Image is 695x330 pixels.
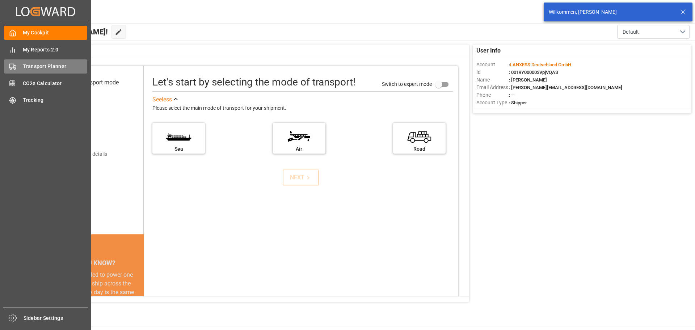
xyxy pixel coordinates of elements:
span: User Info [476,46,501,55]
span: CO2e Calculator [23,80,88,87]
span: : [509,62,571,67]
a: Tracking [4,93,87,107]
span: Switch to expert mode [382,81,432,87]
span: My Reports 2.0 [23,46,88,54]
button: open menu [617,25,690,39]
span: Email Address [476,84,509,91]
div: Let's start by selecting the mode of transport! [152,75,355,90]
span: : [PERSON_NAME][EMAIL_ADDRESS][DOMAIN_NAME] [509,85,622,90]
span: : [PERSON_NAME] [509,77,547,83]
div: NEXT [290,173,312,182]
span: Account Type [476,99,509,106]
div: Air [277,145,322,153]
div: See less [152,95,172,104]
div: Willkommen, [PERSON_NAME] [549,8,673,16]
div: The energy needed to power one large container ship across the ocean in a single day is the same ... [48,271,135,323]
span: My Cockpit [23,29,88,37]
span: : — [509,92,515,98]
div: Road [397,145,442,153]
a: Transport Planner [4,59,87,74]
span: Phone [476,91,509,99]
span: LANXESS Deutschland GmbH [510,62,571,67]
a: My Reports 2.0 [4,42,87,57]
a: CO2e Calculator [4,76,87,90]
span: : 0019Y000003VpjVQAS [509,70,558,75]
span: : Shipper [509,100,527,105]
div: DID YOU KNOW? [39,255,144,271]
span: Transport Planner [23,63,88,70]
span: Sidebar Settings [24,314,88,322]
span: Account [476,61,509,68]
div: Please select the main mode of transport for your shipment. [152,104,453,113]
span: Tracking [23,96,88,104]
button: NEXT [283,170,319,185]
span: Id [476,68,509,76]
span: Default [623,28,639,36]
a: My Cockpit [4,26,87,40]
span: Name [476,76,509,84]
span: Hello [PERSON_NAME]! [30,25,108,39]
div: Sea [156,145,201,153]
